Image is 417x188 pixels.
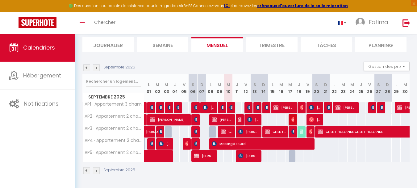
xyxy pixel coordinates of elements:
[265,126,286,138] span: CLIENT HOLLANDE CLIENT HOLLANDE
[246,37,298,52] li: Trimestre
[257,3,348,8] strong: créneaux d'ouverture de la salle migration
[377,82,380,88] abbr: S
[84,126,145,131] span: AP3 · Appartement 2 chambres Terrasse
[221,126,233,138] span: CLIENT HOLLANDE CLIENT HOLLANDE
[351,12,396,34] a: ... Fatima
[300,102,303,113] span: [PERSON_NAME]
[86,76,141,87] input: Rechercher un logement...
[171,74,180,102] th: 04
[156,82,159,88] abbr: M
[294,74,303,102] th: 18
[309,102,321,113] span: [PERSON_NAME]
[253,82,256,88] abbr: S
[197,74,206,102] th: 07
[137,37,189,52] li: Semaine
[364,62,410,71] button: Gestion des prix
[194,126,197,138] span: [PERSON_NAME]
[23,72,61,79] span: Hébergement
[103,64,135,70] p: Septembre 2025
[309,126,312,138] span: [PERSON_NAME]
[212,138,313,150] span: Masongele Gad
[90,12,120,34] a: Chercher
[277,74,286,102] th: 16
[24,100,59,107] span: Notifications
[265,102,268,113] span: [PERSON_NAME]
[210,82,211,88] abbr: L
[176,102,179,113] span: [PERSON_NAME]
[392,74,401,102] th: 29
[84,150,145,155] span: AP5 · Appartement 2 chambres Terrasse
[374,74,383,102] th: 27
[309,114,321,125] span: [PERSON_NAME]
[150,138,153,150] span: [PERSON_NAME]
[144,74,153,102] th: 01
[256,102,259,113] span: [PERSON_NAME]
[262,82,265,88] abbr: D
[312,74,321,102] th: 20
[162,74,171,102] th: 03
[291,126,294,138] span: [PERSON_NAME]
[146,123,160,134] span: [PERSON_NAME]
[224,3,230,8] strong: ICI
[23,44,55,51] span: Calendriers
[148,82,150,88] abbr: L
[298,82,300,88] abbr: J
[218,82,221,88] abbr: M
[236,82,238,88] abbr: J
[165,82,168,88] abbr: M
[336,102,357,113] span: [PERSON_NAME] & CO [PERSON_NAME] & CO
[84,102,145,107] span: AP1 · Appartement 3 chambres Terrasse
[194,150,215,162] span: [PERSON_NAME]
[144,126,153,138] a: [PERSON_NAME]
[291,114,294,125] span: [PERSON_NAME]
[238,150,259,162] span: [PERSON_NAME]
[103,167,135,173] p: Septembre 2025
[300,126,303,138] span: CLIENT HOLLANDE CLIENT HOLLANDE
[5,2,23,21] button: Ouvrir le widget de chat LiveChat
[356,18,365,27] img: ...
[350,82,354,88] abbr: M
[82,37,134,52] li: Journalier
[321,74,330,102] th: 21
[273,102,294,113] span: [PERSON_NAME] & CO [PERSON_NAME] & CO
[206,74,215,102] th: 08
[144,102,148,114] a: Horatiu Marc
[402,19,410,27] img: logout
[301,37,352,52] li: Tâches
[244,82,247,88] abbr: V
[189,74,198,102] th: 06
[221,102,224,113] span: [PERSON_NAME]
[233,74,242,102] th: 11
[341,82,345,88] abbr: M
[383,74,392,102] th: 28
[259,74,268,102] th: 14
[368,82,371,88] abbr: V
[191,37,243,52] li: Mensuel
[288,82,292,88] abbr: M
[247,114,259,125] span: [PERSON_NAME]
[168,102,171,113] span: Dimphy Chel
[380,102,383,113] span: [PERSON_NAME]
[386,82,389,88] abbr: D
[250,74,259,102] th: 13
[272,82,273,88] abbr: L
[200,82,203,88] abbr: D
[401,74,410,102] th: 30
[83,93,144,102] span: Septembre 2025
[180,74,189,102] th: 05
[153,74,162,102] th: 02
[303,74,312,102] th: 19
[333,82,335,88] abbr: L
[84,114,145,119] span: AP2 · Appartement 2 chambres Terrasse
[150,102,153,113] span: [PERSON_NAME]
[371,102,374,113] span: [PERSON_NAME]
[238,126,259,138] span: [PERSON_NAME]
[242,74,251,102] th: 12
[94,19,115,25] span: Chercher
[224,74,233,102] th: 10
[306,82,309,88] abbr: V
[365,74,374,102] th: 26
[403,82,407,88] abbr: M
[279,82,283,88] abbr: M
[286,74,295,102] th: 17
